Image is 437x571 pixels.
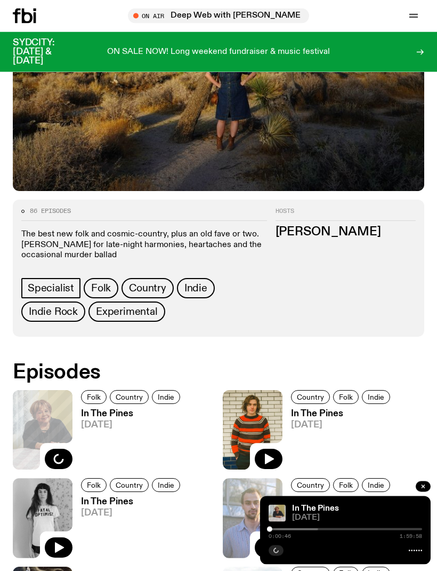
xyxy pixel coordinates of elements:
span: Folk [87,482,101,490]
h3: In The Pines [81,410,183,419]
span: 1:59:58 [400,534,422,539]
span: Folk [91,283,111,295]
span: Country [116,393,143,401]
a: Indie [362,479,390,493]
span: [DATE] [291,421,393,430]
span: Folk [339,482,353,490]
a: In The Pines [292,504,339,513]
span: Indie [158,393,174,401]
span: [DATE] [81,509,183,518]
a: Indie [362,391,390,405]
a: Folk [81,391,107,405]
a: Country [291,479,330,493]
a: In The Pines[DATE] [72,498,183,558]
span: Folk [87,393,101,401]
span: Indie Rock [29,306,78,318]
a: Indie [177,279,215,299]
span: Country [116,482,143,490]
a: Specialist [21,279,80,299]
span: Indie [368,482,384,490]
span: Folk [339,393,353,401]
span: Country [297,482,324,490]
a: Folk [81,479,107,493]
a: Folk [333,479,359,493]
a: Folk [84,279,118,299]
span: Country [297,393,324,401]
h3: In The Pines [291,410,393,419]
a: Experimental [88,302,165,322]
a: Country [291,391,330,405]
span: Specialist [28,283,74,295]
span: 0:00:46 [269,534,291,539]
a: Country [110,479,149,493]
span: Experimental [96,306,158,318]
p: ON SALE NOW! Long weekend fundraiser & music festival [107,47,330,57]
h2: Hosts [276,209,416,221]
a: Country [110,391,149,405]
a: In The Pines[DATE] [282,410,393,470]
a: Indie Rock [21,302,85,322]
p: The best new folk and cosmic-country, plus an old fave or two. [PERSON_NAME] for late-night harmo... [21,230,267,261]
span: Indie [368,393,384,401]
h3: SYDCITY: [DATE] & [DATE] [13,38,81,66]
h3: In The Pines [81,498,183,507]
span: [DATE] [292,514,422,522]
a: Folk [333,391,359,405]
h2: Episodes [13,363,424,382]
a: Country [122,279,174,299]
a: Indie [152,479,180,493]
a: In The Pines[DATE] [72,410,183,470]
button: On AirDeep Web with [PERSON_NAME] [128,9,309,23]
h3: [PERSON_NAME] [276,227,416,239]
span: 86 episodes [30,209,71,215]
span: [DATE] [81,421,183,430]
span: Indie [184,283,207,295]
span: Country [129,283,166,295]
a: Indie [152,391,180,405]
span: Indie [158,482,174,490]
